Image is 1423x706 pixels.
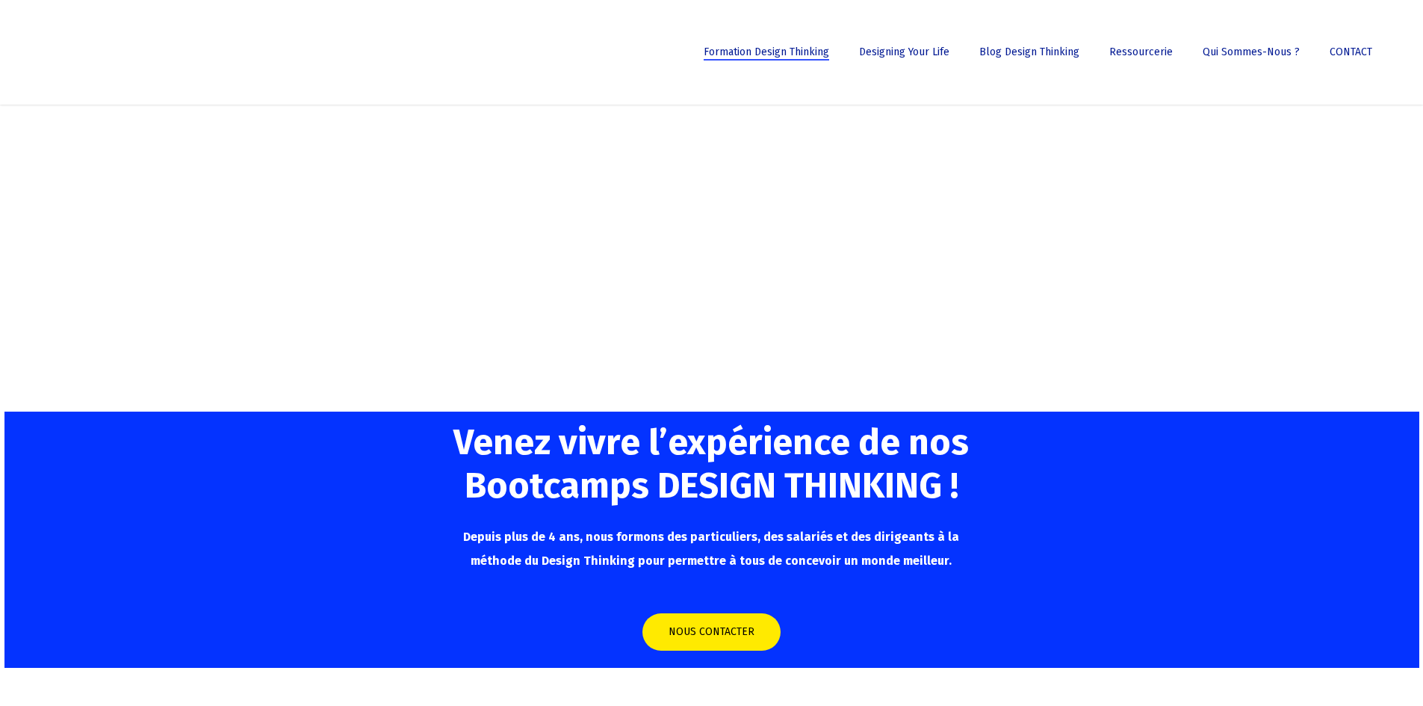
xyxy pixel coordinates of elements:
a: Designing Your Life [852,47,957,58]
span: Ressourcerie [1109,46,1173,58]
a: CONTACT [1322,47,1380,58]
a: Blog Design Thinking [972,47,1087,58]
span: Designing Your Life [859,46,949,58]
a: Formation Design Thinking [696,47,837,58]
span: CONTACT [1330,46,1372,58]
span: Blog Design Thinking [979,46,1079,58]
span: Qui sommes-nous ? [1203,46,1300,58]
span: NOUS CONTACTER [669,625,754,640]
span: Venez vivre l’expérience de nos Bootcamps DESIGN THINKING ! [453,421,969,507]
a: Ressourcerie [1102,47,1180,58]
a: Qui sommes-nous ? [1195,47,1307,58]
a: NOUS CONTACTER [642,613,781,651]
span: Depuis plus de 4 ans, nous formons des particuliers, des salariés et des dirigeants à la méthode ... [463,530,959,568]
span: Formation Design Thinking [704,46,829,58]
img: French Future Academy [21,22,179,82]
